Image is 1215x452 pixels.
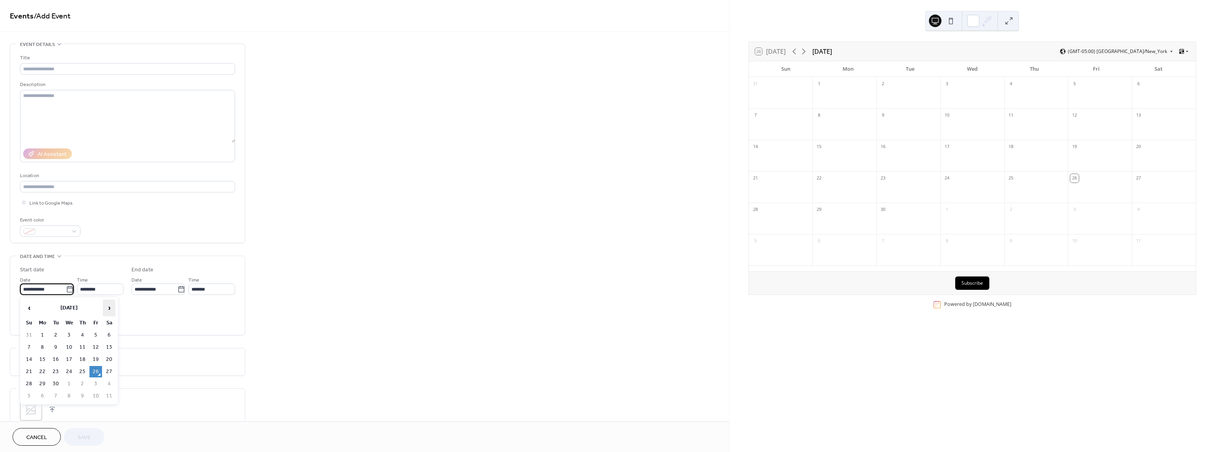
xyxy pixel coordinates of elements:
span: › [103,300,115,316]
td: 1 [63,378,75,390]
div: 14 [751,143,760,151]
div: End date [131,266,153,274]
td: 27 [103,366,115,377]
div: 4 [1007,80,1015,88]
span: Event details [20,40,55,49]
div: 29 [815,205,823,214]
td: 3 [89,378,102,390]
div: ; [20,399,42,421]
th: [DATE] [36,300,102,317]
td: 6 [36,390,49,402]
div: 11 [1134,237,1143,245]
div: 9 [1007,237,1015,245]
td: 10 [89,390,102,402]
td: 26 [89,366,102,377]
div: 4 [1134,205,1143,214]
td: 31 [23,329,35,341]
span: ‹ [23,300,35,316]
div: 7 [751,111,760,120]
td: 4 [103,378,115,390]
div: 3 [943,80,951,88]
div: [DATE] [812,47,832,56]
div: Event color [20,216,79,224]
div: 24 [943,174,951,183]
span: Date [20,276,31,284]
div: 5 [751,237,760,245]
div: 21 [751,174,760,183]
div: Location [20,172,234,180]
div: Description [20,81,234,89]
div: 5 [1070,80,1079,88]
td: 29 [36,378,49,390]
div: 8 [943,237,951,245]
div: Wed [941,61,1003,77]
td: 4 [76,329,89,341]
div: 16 [879,143,887,151]
td: 30 [49,378,62,390]
th: Tu [49,317,62,329]
td: 5 [89,329,102,341]
div: 11 [1007,111,1015,120]
div: Tue [879,61,941,77]
div: 31 [751,80,760,88]
td: 21 [23,366,35,377]
div: Start date [20,266,44,274]
th: Su [23,317,35,329]
th: Sa [103,317,115,329]
div: 27 [1134,174,1143,183]
div: 1 [943,205,951,214]
span: Date and time [20,253,55,261]
td: 2 [49,329,62,341]
div: 20 [1134,143,1143,151]
a: [DOMAIN_NAME] [973,301,1011,307]
th: We [63,317,75,329]
div: 7 [879,237,887,245]
td: 7 [23,342,35,353]
div: Title [20,54,234,62]
td: 15 [36,354,49,365]
td: 24 [63,366,75,377]
span: Time [77,276,88,284]
td: 9 [76,390,89,402]
td: 8 [36,342,49,353]
td: 23 [49,366,62,377]
div: Fri [1065,61,1127,77]
div: 25 [1007,174,1015,183]
div: 8 [815,111,823,120]
th: Th [76,317,89,329]
div: 22 [815,174,823,183]
td: 13 [103,342,115,353]
div: 6 [1134,80,1143,88]
div: 10 [1070,237,1079,245]
div: 26 [1070,174,1079,183]
td: 12 [89,342,102,353]
div: 10 [943,111,951,120]
div: 17 [943,143,951,151]
td: 17 [63,354,75,365]
td: 16 [49,354,62,365]
div: Thu [1003,61,1065,77]
td: 9 [49,342,62,353]
td: 11 [103,390,115,402]
a: Events [10,9,34,24]
div: 3 [1070,205,1079,214]
div: 1 [815,80,823,88]
div: 9 [879,111,887,120]
td: 22 [36,366,49,377]
span: / Add Event [34,9,71,24]
div: 2 [1007,205,1015,214]
div: 6 [815,237,823,245]
div: 15 [815,143,823,151]
td: 18 [76,354,89,365]
div: 13 [1134,111,1143,120]
span: Cancel [26,434,47,442]
td: 7 [49,390,62,402]
div: 23 [879,174,887,183]
button: Subscribe [955,276,989,290]
td: 20 [103,354,115,365]
div: Sat [1127,61,1189,77]
td: 8 [63,390,75,402]
a: Cancel [13,428,61,446]
div: Powered by [944,301,1011,307]
td: 11 [76,342,89,353]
